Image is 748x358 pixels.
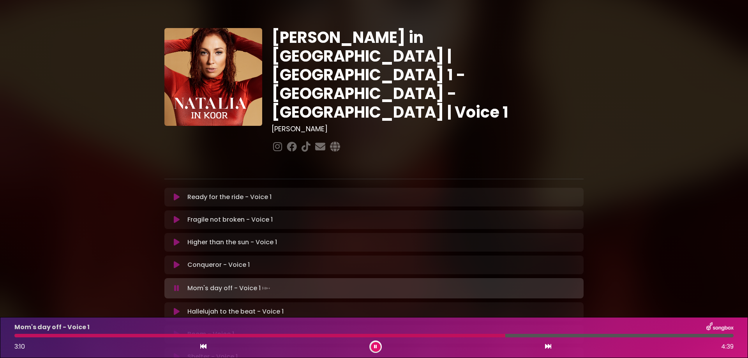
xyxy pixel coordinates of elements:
img: songbox-logo-white.png [706,322,734,332]
h3: [PERSON_NAME] [272,125,584,133]
span: 4:39 [721,342,734,351]
img: waveform4.gif [261,283,272,294]
p: Ready for the ride - Voice 1 [187,192,272,202]
p: Conqueror - Voice 1 [187,260,250,270]
span: 3:10 [14,342,25,351]
img: YTVS25JmS9CLUqXqkEhs [164,28,262,126]
p: Mom's day off - Voice 1 [187,283,272,294]
p: Mom's day off - Voice 1 [14,323,90,332]
p: Fragile not broken - Voice 1 [187,215,273,224]
h1: [PERSON_NAME] in [GEOGRAPHIC_DATA] | [GEOGRAPHIC_DATA] 1 - [GEOGRAPHIC_DATA] - [GEOGRAPHIC_DATA] ... [272,28,584,122]
p: Hallelujah to the beat - Voice 1 [187,307,284,316]
p: Higher than the sun - Voice 1 [187,238,277,247]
